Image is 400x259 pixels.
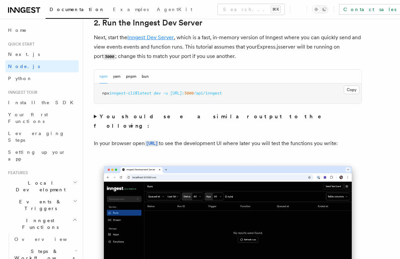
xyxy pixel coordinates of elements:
[145,141,159,146] code: [URL]
[94,33,362,61] p: Next, start the , which is a fast, in-memory version of Inngest where you can quickly send and vi...
[5,170,28,176] span: Features
[5,214,79,233] button: Inngest Functions
[94,112,362,131] summary: You should see a similar output to the following:
[5,196,79,214] button: Events & Triggers
[8,52,40,57] span: Next.js
[5,198,73,212] span: Events & Triggers
[12,233,79,245] a: Overview
[8,27,27,34] span: Home
[8,131,65,143] span: Leveraging Steps
[5,90,38,95] span: Inngest tour
[157,7,192,12] span: AgentKit
[5,177,79,196] button: Local Development
[14,237,83,242] span: Overview
[5,217,72,231] span: Inngest Functions
[5,72,79,84] a: Python
[5,24,79,36] a: Home
[170,91,184,95] span: [URL]:
[8,76,32,81] span: Python
[5,96,79,109] a: Install the SDK
[94,113,331,129] strong: You should see a similar output to the following:
[8,112,48,124] span: Your first Functions
[94,139,362,148] p: In your browser open to see the development UI where later you will test the functions you write:
[5,48,79,60] a: Next.js
[99,70,108,83] button: npm
[127,34,174,41] a: Inngest Dev Server
[163,91,168,95] span: -u
[5,60,79,72] a: Node.js
[126,70,136,83] button: pnpm
[102,91,109,95] span: npx
[5,42,35,47] span: Quick start
[271,6,280,13] kbd: ⌘K
[142,70,149,83] button: bun
[194,91,222,95] span: /api/inngest
[8,149,66,161] span: Setting up your app
[154,91,161,95] span: dev
[109,91,151,95] span: inngest-cli@latest
[153,2,196,18] a: AgentKit
[5,146,79,165] a: Setting up your app
[312,5,328,13] button: Toggle dark mode
[8,100,77,105] span: Install the SDK
[184,91,194,95] span: 3000
[145,140,159,146] a: [URL]
[5,180,73,193] span: Local Development
[344,85,359,94] button: Copy
[50,7,105,12] span: Documentation
[218,4,284,15] button: Search...⌘K
[94,18,202,27] a: 2. Run the Inngest Dev Server
[8,64,40,69] span: Node.js
[104,54,115,60] code: 3000
[5,109,79,127] a: Your first Functions
[5,127,79,146] a: Leveraging Steps
[109,2,153,18] a: Examples
[113,70,121,83] button: yarn
[46,2,109,19] a: Documentation
[113,7,149,12] span: Examples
